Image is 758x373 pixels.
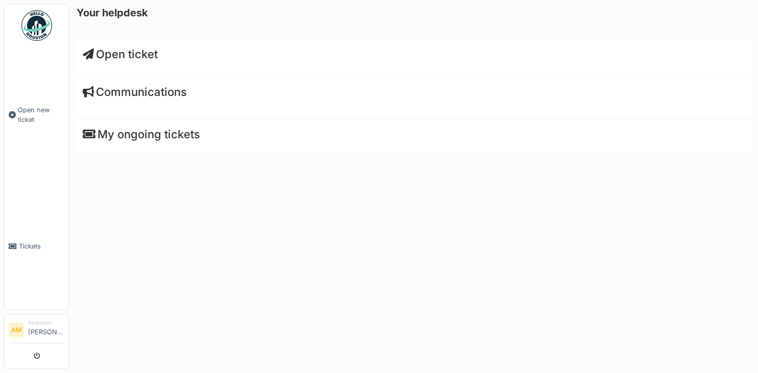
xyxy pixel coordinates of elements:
span: Open new ticket [18,105,65,125]
div: Requester [28,319,65,327]
h4: My ongoing tickets [83,128,745,141]
a: Open ticket [83,47,158,61]
h6: Your helpdesk [77,7,148,19]
span: Tickets [19,241,65,251]
a: Tickets [5,183,69,310]
a: Open new ticket [5,46,69,183]
h4: Communications [83,85,745,98]
img: Badge_color-CXgf-gQk.svg [21,10,52,41]
a: AM Requester[PERSON_NAME] [9,319,65,343]
li: [PERSON_NAME] [28,319,65,341]
li: AM [9,322,24,338]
